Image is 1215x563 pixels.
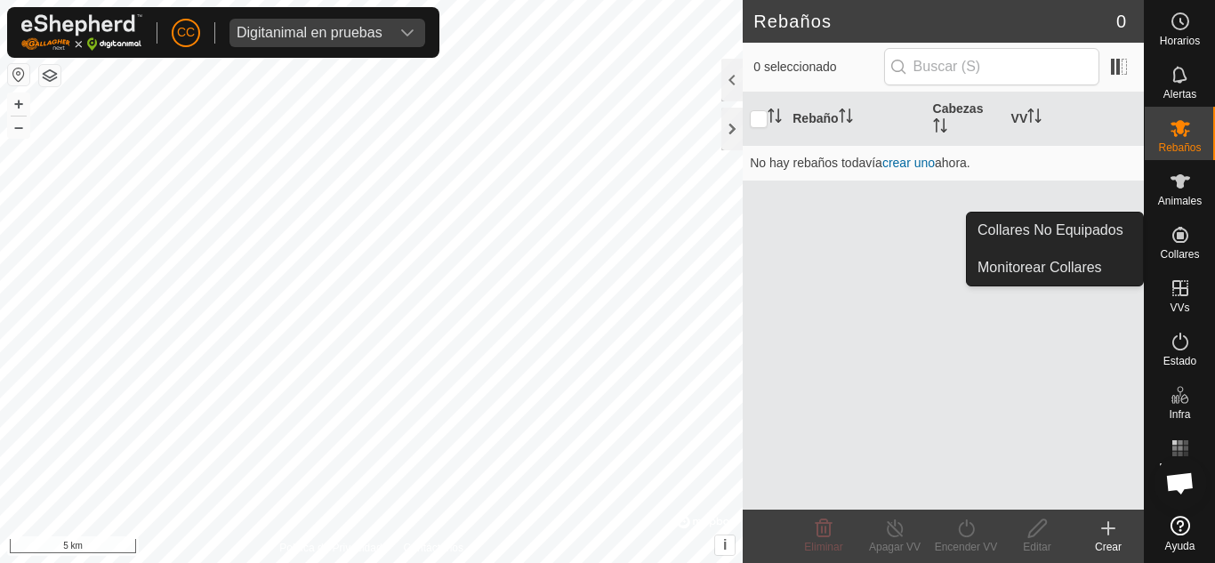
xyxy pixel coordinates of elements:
[1158,196,1202,206] span: Animales
[804,541,842,553] span: Eliminar
[1116,8,1126,35] span: 0
[1145,509,1215,559] a: Ayuda
[1160,36,1200,46] span: Horarios
[967,213,1143,248] a: Collares No Equipados
[859,539,930,555] div: Apagar VV
[237,26,382,40] div: Digitanimal en pruebas
[1160,249,1199,260] span: Collares
[21,14,142,51] img: Logo Gallagher
[753,11,1116,32] h2: Rebaños
[8,64,29,85] button: Restablecer Mapa
[978,257,1102,278] span: Monitorear Collares
[1002,539,1073,555] div: Editar
[8,93,29,115] button: +
[177,23,195,42] span: CC
[926,92,1004,146] th: Cabezas
[884,48,1099,85] input: Buscar (S)
[1169,409,1190,420] span: Infra
[229,19,390,47] span: Digitanimal en pruebas
[1165,541,1195,551] span: Ayuda
[723,537,727,552] span: i
[1027,111,1042,125] p-sorticon: Activar para ordenar
[8,117,29,138] button: –
[753,58,883,76] span: 0 seleccionado
[933,121,947,135] p-sorticon: Activar para ordenar
[930,539,1002,555] div: Encender VV
[715,535,735,555] button: i
[839,111,853,125] p-sorticon: Activar para ordenar
[1158,142,1201,153] span: Rebaños
[967,250,1143,286] a: Monitorear Collares
[785,92,925,146] th: Rebaño
[978,220,1123,241] span: Collares No Equipados
[39,65,60,86] button: Capas del Mapa
[404,540,463,556] a: Contáctenos
[1163,89,1196,100] span: Alertas
[1170,302,1189,313] span: VVs
[1163,356,1196,366] span: Estado
[743,145,1144,181] td: No hay rebaños todavía ahora.
[1004,92,1144,146] th: VV
[390,19,425,47] div: dropdown trigger
[1073,539,1144,555] div: Crear
[768,111,782,125] p-sorticon: Activar para ordenar
[1154,456,1207,510] a: Chat abierto
[279,540,382,556] a: Política de Privacidad
[882,156,935,170] a: crear uno
[1149,462,1211,484] span: Mapa de Calor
